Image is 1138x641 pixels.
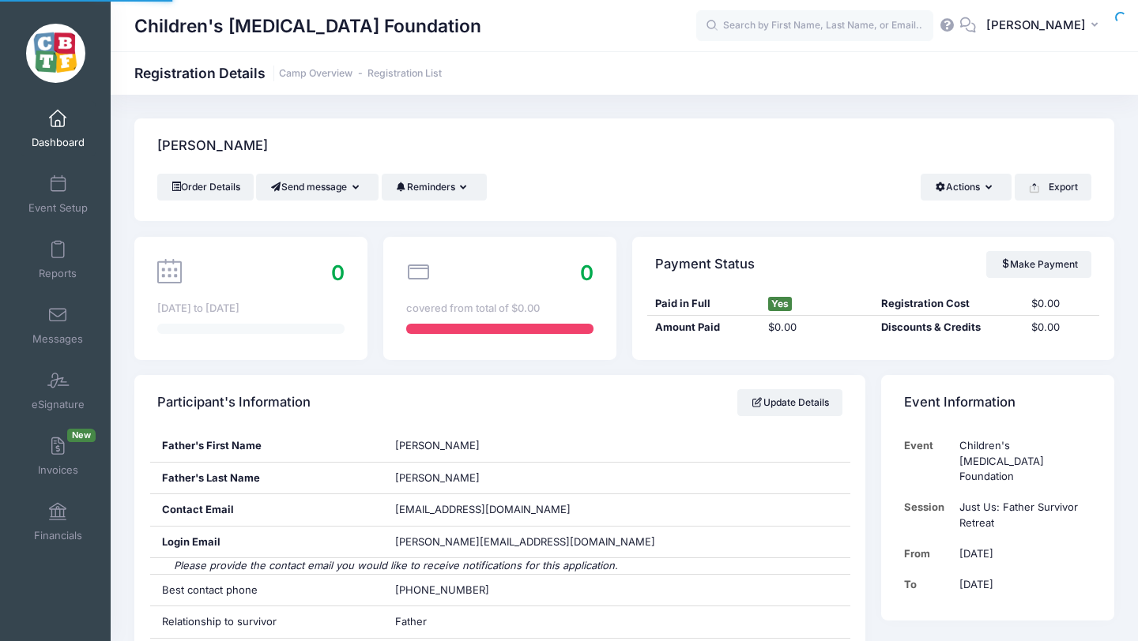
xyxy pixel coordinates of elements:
[21,298,96,353] a: Messages
[1015,174,1091,201] button: Export
[873,320,1023,335] div: Discounts & Credits
[331,261,345,285] span: 0
[256,174,379,201] button: Send message
[986,251,1091,278] a: Make Payment
[32,398,85,411] span: eSignature
[34,529,82,542] span: Financials
[921,174,1012,201] button: Actions
[157,380,311,425] h4: Participant's Information
[655,242,755,287] h4: Payment Status
[737,389,842,416] a: Update Details
[1023,320,1098,335] div: $0.00
[647,296,760,312] div: Paid in Full
[38,463,78,477] span: Invoices
[32,136,85,149] span: Dashboard
[150,494,383,526] div: Contact Email
[952,430,1091,492] td: Children's [MEDICAL_DATA] Foundation
[382,174,487,201] button: Reminders
[150,463,383,494] div: Father's Last Name
[952,492,1091,538] td: Just Us: Father Survivor Retreat
[21,429,96,484] a: InvoicesNew
[873,296,1023,312] div: Registration Cost
[32,332,83,346] span: Messages
[395,503,571,515] span: [EMAIL_ADDRESS][DOMAIN_NAME]
[21,101,96,156] a: Dashboard
[21,494,96,549] a: Financials
[395,439,480,452] span: [PERSON_NAME]
[952,538,1091,569] td: [DATE]
[21,363,96,418] a: eSignature
[1023,296,1098,312] div: $0.00
[904,492,952,538] td: Session
[976,8,1114,44] button: [PERSON_NAME]
[904,380,1016,425] h4: Event Information
[150,575,383,606] div: Best contact phone
[986,17,1086,34] span: [PERSON_NAME]
[157,124,268,169] h4: [PERSON_NAME]
[760,320,873,335] div: $0.00
[904,430,952,492] td: Event
[580,261,593,285] span: 0
[21,232,96,287] a: Reports
[150,606,383,638] div: Relationship to survivor
[395,583,489,596] span: [PHONE_NUMBER]
[367,68,442,80] a: Registration List
[150,527,383,558] div: Login Email
[647,320,760,335] div: Amount Paid
[39,267,77,280] span: Reports
[134,8,481,44] h1: Children's [MEDICAL_DATA] Foundation
[395,615,427,628] span: Father
[67,429,96,442] span: New
[28,201,88,215] span: Event Setup
[21,167,96,222] a: Event Setup
[768,297,792,311] span: Yes
[904,538,952,569] td: From
[150,430,383,462] div: Father's First Name
[696,10,933,42] input: Search by First Name, Last Name, or Email...
[406,301,593,317] div: covered from total of $0.00
[157,301,345,317] div: [DATE] to [DATE]
[904,569,952,600] td: To
[952,569,1091,600] td: [DATE]
[395,534,655,550] span: [PERSON_NAME][EMAIL_ADDRESS][DOMAIN_NAME]
[157,174,254,201] a: Order Details
[26,24,85,83] img: Children's Brain Tumor Foundation
[395,471,480,484] span: [PERSON_NAME]
[279,68,352,80] a: Camp Overview
[150,558,850,574] div: Please provide the contact email you would like to receive notifications for this application.
[134,65,442,81] h1: Registration Details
